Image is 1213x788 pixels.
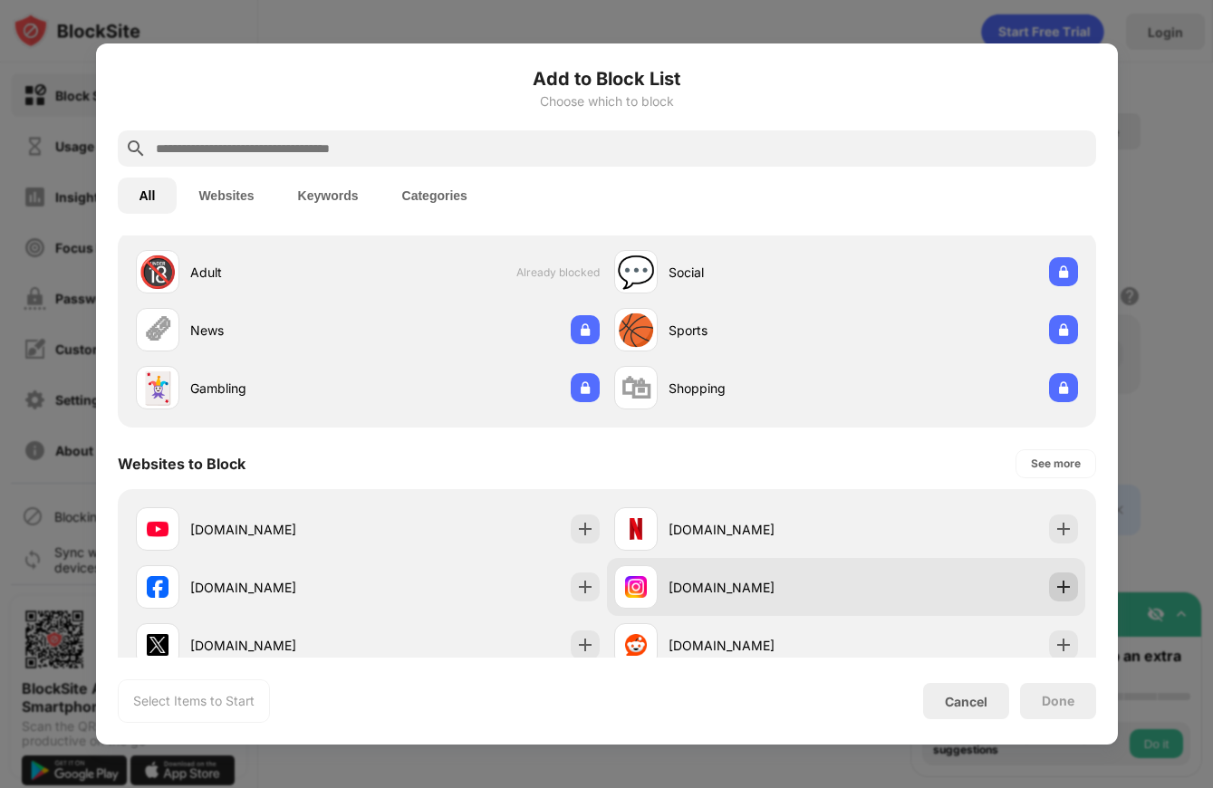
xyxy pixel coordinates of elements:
[125,138,147,159] img: search.svg
[177,178,275,214] button: Websites
[190,578,368,597] div: [DOMAIN_NAME]
[190,520,368,539] div: [DOMAIN_NAME]
[118,94,1096,109] div: Choose which to block
[133,692,255,710] div: Select Items to Start
[621,370,651,407] div: 🛍
[945,694,987,709] div: Cancel
[118,65,1096,92] h6: Add to Block List
[118,455,245,473] div: Websites to Block
[190,263,368,282] div: Adult
[380,178,489,214] button: Categories
[617,254,655,291] div: 💬
[118,178,178,214] button: All
[669,636,846,655] div: [DOMAIN_NAME]
[516,265,600,279] span: Already blocked
[147,634,168,656] img: favicons
[669,520,846,539] div: [DOMAIN_NAME]
[139,370,177,407] div: 🃏
[625,634,647,656] img: favicons
[669,379,846,398] div: Shopping
[1031,455,1081,473] div: See more
[190,379,368,398] div: Gambling
[190,636,368,655] div: [DOMAIN_NAME]
[669,321,846,340] div: Sports
[147,576,168,598] img: favicons
[669,578,846,597] div: [DOMAIN_NAME]
[142,312,173,349] div: 🗞
[669,263,846,282] div: Social
[625,576,647,598] img: favicons
[1042,694,1074,708] div: Done
[147,518,168,540] img: favicons
[617,312,655,349] div: 🏀
[276,178,380,214] button: Keywords
[625,518,647,540] img: favicons
[139,254,177,291] div: 🔞
[190,321,368,340] div: News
